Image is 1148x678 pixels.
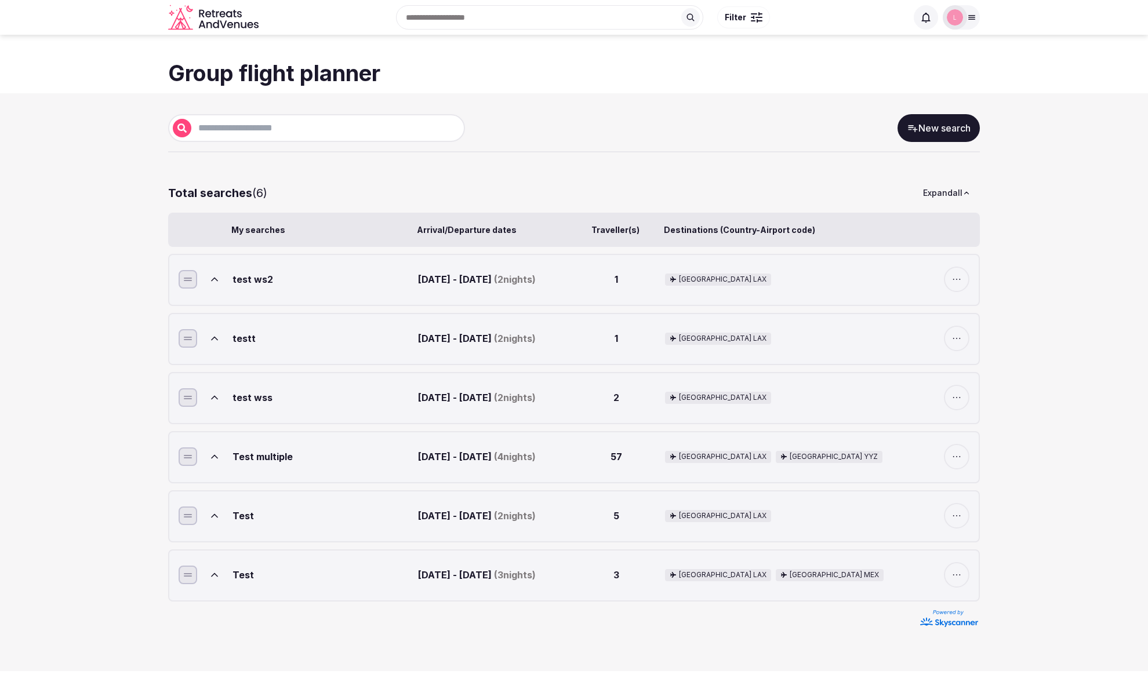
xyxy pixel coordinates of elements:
[572,267,660,292] div: 1
[494,509,536,522] span: ( 2 nights)
[898,114,980,142] a: New search
[679,393,766,403] span: [GEOGRAPHIC_DATA] LAX
[494,568,536,581] span: ( 3 nights)
[418,326,568,351] div: [DATE] - [DATE]
[232,444,413,469] div: Test multiple
[418,562,568,588] div: [DATE] - [DATE]
[679,570,766,580] span: [GEOGRAPHIC_DATA] LAX
[418,503,568,528] div: [DATE] - [DATE]
[231,224,412,236] div: My searches
[679,334,766,344] span: [GEOGRAPHIC_DATA] LAX
[494,332,536,345] span: ( 2 nights)
[572,326,660,351] div: 1
[572,503,660,528] div: 5
[571,224,659,236] div: Traveller(s)
[232,503,413,528] div: Test
[168,5,261,31] a: Visit the homepage
[572,562,660,588] div: 3
[417,224,566,236] div: Arrival/Departure dates
[679,275,766,285] span: [GEOGRAPHIC_DATA] LAX
[168,185,267,201] p: ( 6 )
[168,5,261,31] svg: Retreats and Venues company logo
[725,12,746,23] span: Filter
[914,180,980,206] button: Expandall
[572,444,660,469] div: 57
[494,273,536,286] span: ( 2 nights)
[168,58,980,89] h1: Group flight planner
[232,385,413,410] div: test wss
[418,444,568,469] div: [DATE] - [DATE]
[679,511,766,521] span: [GEOGRAPHIC_DATA] LAX
[790,570,879,580] span: [GEOGRAPHIC_DATA] MEX
[717,6,770,28] button: Filter
[679,452,766,462] span: [GEOGRAPHIC_DATA] LAX
[232,562,413,588] div: Test
[572,385,660,410] div: 2
[494,391,536,404] span: ( 2 nights)
[790,452,878,462] span: [GEOGRAPHIC_DATA] YYZ
[494,450,536,463] span: ( 4 nights)
[664,224,938,236] div: Destinations (Country-Airport code)
[232,326,413,351] div: testt
[418,385,568,410] div: [DATE] - [DATE]
[168,186,252,200] strong: Total searches
[947,9,963,25] img: Luis Mereiles
[418,267,568,292] div: [DATE] - [DATE]
[232,267,413,292] div: test ws2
